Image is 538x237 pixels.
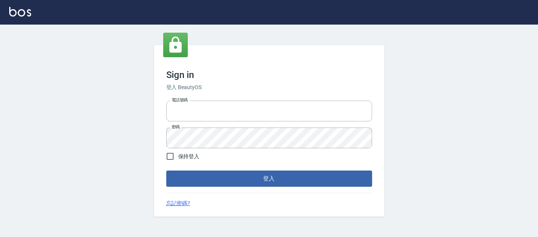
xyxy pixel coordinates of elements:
[166,70,372,80] h3: Sign in
[166,199,190,207] a: 忘記密碼?
[166,171,372,187] button: 登入
[9,7,31,17] img: Logo
[172,97,188,103] label: 電話號碼
[166,83,372,91] h6: 登入 BeautyOS
[178,152,200,161] span: 保持登入
[172,124,180,130] label: 密碼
